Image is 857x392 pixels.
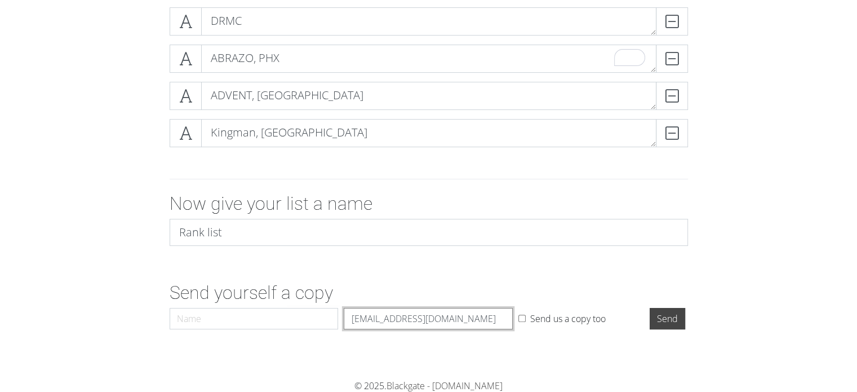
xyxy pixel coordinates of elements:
h2: Now give your list a name [170,193,688,214]
h2: Send yourself a copy [170,282,688,303]
input: Name [170,308,339,329]
textarea: To enrich screen reader interactions, please activate Accessibility in Grammarly extension settings [201,82,656,110]
input: Send [650,308,685,329]
textarea: To enrich screen reader interactions, please activate Accessibility in Grammarly extension settings [201,45,656,73]
textarea: To enrich screen reader interactions, please activate Accessibility in Grammarly extension settings [201,119,656,147]
textarea: To enrich screen reader interactions, please activate Accessibility in Grammarly extension settings [201,7,656,36]
input: Email Address [344,308,513,329]
label: Send us a copy too [530,312,605,325]
a: Blackgate - [DOMAIN_NAME] [387,380,503,392]
input: My amazing list... [170,219,688,246]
